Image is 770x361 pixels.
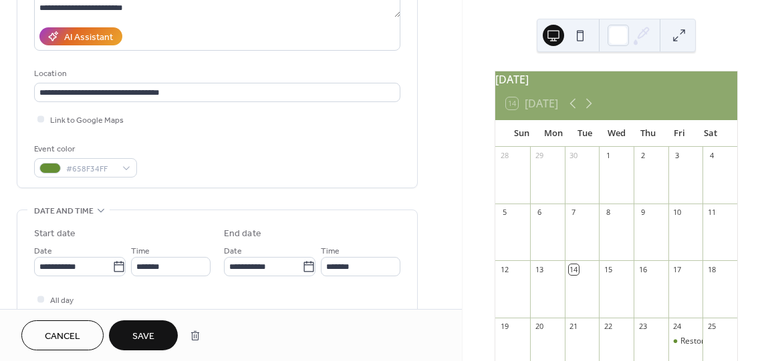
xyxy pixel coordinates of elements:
[707,151,717,161] div: 4
[34,67,398,81] div: Location
[632,120,664,147] div: Thu
[499,208,509,218] div: 5
[534,264,544,274] div: 13
[50,294,74,308] span: All day
[672,151,682,161] div: 3
[695,120,727,147] div: Sat
[668,336,703,347] div: Restorative Sound Healing Series
[495,71,737,87] div: [DATE]
[50,308,105,322] span: Show date only
[534,208,544,218] div: 6
[638,264,648,274] div: 16
[603,264,613,274] div: 15
[601,120,632,147] div: Wed
[672,322,682,332] div: 24
[39,27,122,45] button: AI Assistant
[64,31,113,45] div: AI Assistant
[569,120,600,147] div: Tue
[603,322,613,332] div: 22
[707,264,717,274] div: 18
[224,244,242,258] span: Date
[34,204,94,218] span: Date and time
[506,120,537,147] div: Sun
[132,330,154,344] span: Save
[569,151,579,161] div: 30
[534,151,544,161] div: 29
[569,208,579,218] div: 7
[672,264,682,274] div: 17
[569,264,579,274] div: 14
[34,227,76,241] div: Start date
[21,320,104,350] button: Cancel
[638,151,648,161] div: 2
[66,162,116,176] span: #658F34FF
[499,151,509,161] div: 28
[131,244,150,258] span: Time
[45,330,80,344] span: Cancel
[537,120,569,147] div: Mon
[664,120,695,147] div: Fri
[603,208,613,218] div: 8
[569,322,579,332] div: 21
[672,208,682,218] div: 10
[34,142,134,156] div: Event color
[50,113,124,127] span: Link to Google Maps
[707,322,717,332] div: 25
[321,244,340,258] span: Time
[224,227,261,241] div: End date
[638,208,648,218] div: 9
[638,322,648,332] div: 23
[499,322,509,332] div: 19
[707,208,717,218] div: 11
[109,320,178,350] button: Save
[34,244,52,258] span: Date
[534,322,544,332] div: 20
[499,264,509,274] div: 12
[603,151,613,161] div: 1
